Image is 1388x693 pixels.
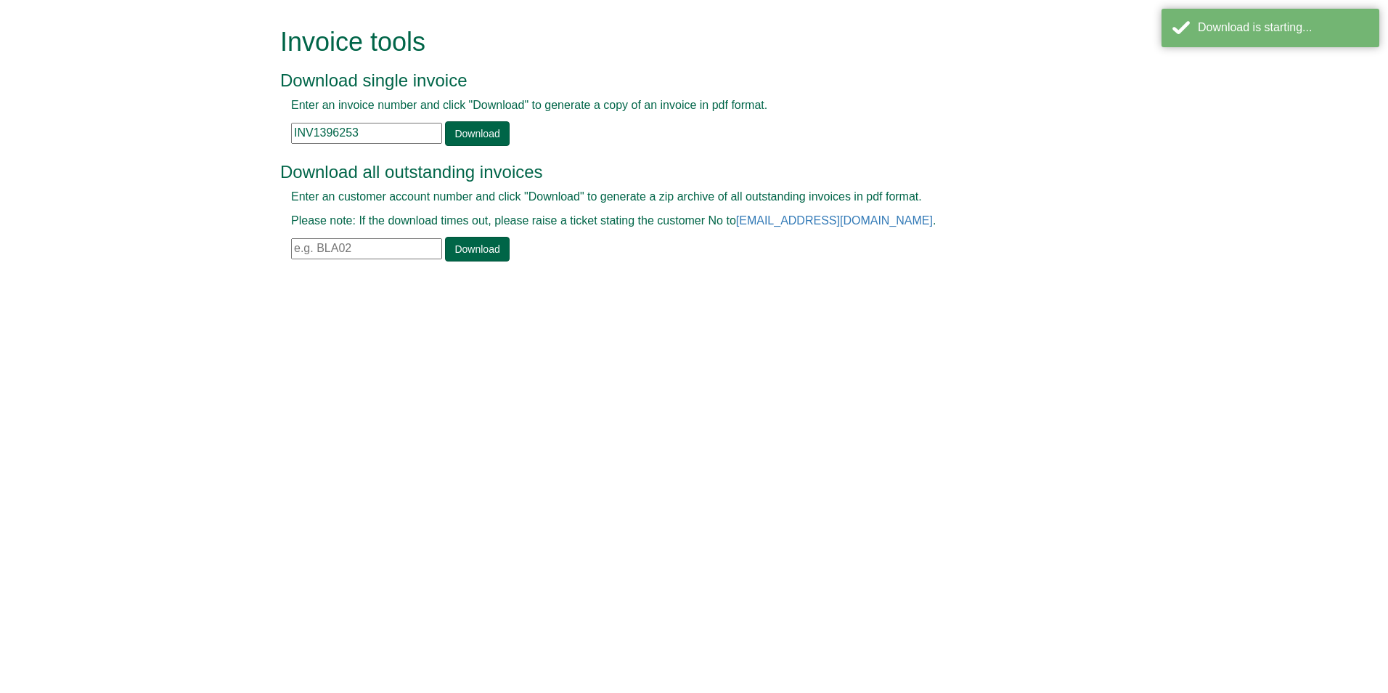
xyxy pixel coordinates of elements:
[291,97,1064,114] p: Enter an invoice number and click "Download" to generate a copy of an invoice in pdf format.
[291,123,442,144] input: e.g. INV1234
[445,237,509,262] a: Download
[736,214,933,227] a: [EMAIL_ADDRESS][DOMAIN_NAME]
[291,189,1064,206] p: Enter an customer account number and click "Download" to generate a zip archive of all outstandin...
[280,28,1075,57] h1: Invoice tools
[280,71,1075,90] h3: Download single invoice
[445,121,509,146] a: Download
[280,163,1075,182] h3: Download all outstanding invoices
[291,213,1064,230] p: Please note: If the download times out, please raise a ticket stating the customer No to .
[1198,20,1368,36] div: Download is starting...
[291,238,442,259] input: e.g. BLA02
